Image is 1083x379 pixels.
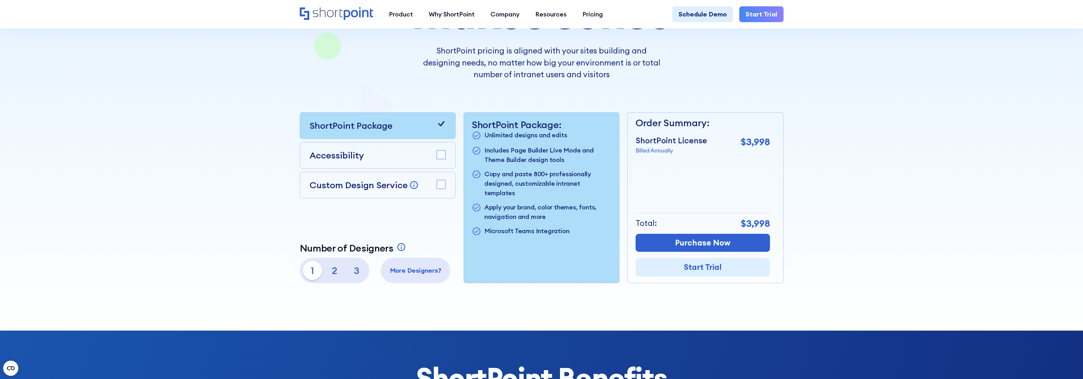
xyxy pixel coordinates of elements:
p: Unlimited designs and edits [484,130,567,141]
button: Open CMP widget [3,361,18,376]
p: $3,998 [741,216,770,231]
p: 1 [303,261,322,280]
a: Product [381,6,421,22]
p: Custom Design Service [310,179,408,191]
p: ShortPoint License [636,135,707,147]
a: Why ShortPoint [421,6,483,22]
p: Billed Annually [636,146,707,155]
a: Pricing [575,6,611,22]
div: Resources [535,9,567,19]
p: ShortPoint Package [310,119,392,132]
p: 2 [325,261,344,280]
p: 3 [347,261,366,280]
a: Purchase Now [636,234,770,252]
a: Start Trial [636,258,770,276]
div: Pricing [582,9,603,19]
p: Copy and paste 800+ professionally designed, customizable intranet templates [484,169,611,198]
a: Schedule Demo [672,6,733,22]
p: ShortPoint pricing is aligned with your sites building and designing needs, no matter how big you... [423,45,660,81]
p: $3,998 [741,135,770,149]
div: Product [389,9,413,19]
p: Number of Designers [300,242,393,254]
a: Resources [527,6,575,22]
p: Order Summary: [636,116,770,130]
div: Why ShortPoint [429,9,475,19]
p: Microsoft Teams Integration [484,226,569,237]
a: Home [300,7,373,21]
p: Includes Page Builder Live Mode and Theme Builder design tools [484,146,611,165]
a: Company [483,6,527,22]
p: ShortPoint Package: [472,119,611,130]
a: Start Trial [739,6,784,22]
p: More Designers? [384,266,447,275]
div: Company [490,9,520,19]
p: Accessibility [310,149,364,162]
p: Total: [636,217,657,229]
p: Apply your brand, color themes, fonts, navigation and more [484,202,611,221]
iframe: Chat Widget [1051,349,1083,379]
a: Number of Designers [300,242,408,254]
